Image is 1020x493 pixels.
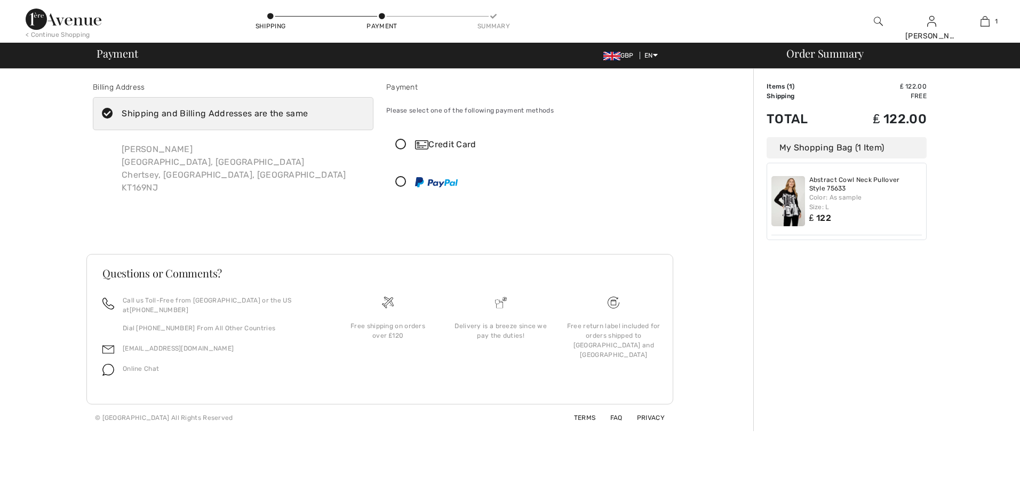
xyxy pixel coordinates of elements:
[767,82,836,91] td: Items ( )
[836,91,927,101] td: Free
[624,414,665,422] a: Privacy
[366,21,398,31] div: Payment
[981,15,990,28] img: My Bag
[836,82,927,91] td: ₤ 122.00
[774,48,1014,59] div: Order Summary
[122,107,308,120] div: Shipping and Billing Addresses are the same
[453,321,549,340] div: Delivery is a breeze since we pay the duties!
[415,177,458,187] img: PayPal
[123,365,159,372] span: Online Chat
[102,364,114,376] img: chat
[95,413,233,423] div: © [GEOGRAPHIC_DATA] All Rights Reserved
[603,52,620,60] img: UK Pound
[927,16,936,26] a: Sign In
[415,140,428,149] img: Credit Card
[597,414,623,422] a: FAQ
[905,30,958,42] div: [PERSON_NAME]
[771,176,805,226] img: Abstract Cowl Neck Pullover Style 75633
[809,193,922,212] div: Color: As sample Size: L
[565,321,662,360] div: Free return label included for orders shipped to [GEOGRAPHIC_DATA] and [GEOGRAPHIC_DATA]
[809,213,831,223] span: ₤ 122
[340,321,436,340] div: Free shipping on orders over ₤120
[93,82,373,93] div: Billing Address
[874,15,883,28] img: search the website
[603,52,638,59] span: GBP
[495,297,507,308] img: Delivery is a breeze since we pay the duties!
[382,297,394,308] img: Free shipping on orders over &#8356;120
[123,323,318,333] p: Dial [PHONE_NUMBER] From All Other Countries
[97,48,138,59] span: Payment
[26,30,90,39] div: < Continue Shopping
[644,52,658,59] span: EN
[415,138,659,151] div: Credit Card
[995,17,998,26] span: 1
[26,9,101,30] img: 1ère Avenue
[130,306,188,314] a: [PHONE_NUMBER]
[767,101,836,137] td: Total
[254,21,286,31] div: Shipping
[809,176,922,193] a: Abstract Cowl Neck Pullover Style 75633
[561,414,596,422] a: Terms
[927,15,936,28] img: My Info
[789,83,792,90] span: 1
[123,345,234,352] a: [EMAIL_ADDRESS][DOMAIN_NAME]
[102,268,657,279] h3: Questions or Comments?
[836,101,927,137] td: ₤ 122.00
[123,296,318,315] p: Call us Toll-Free from [GEOGRAPHIC_DATA] or the US at
[102,298,114,309] img: call
[608,297,619,308] img: Free shipping on orders over &#8356;120
[386,97,667,124] div: Please select one of the following payment methods
[767,137,927,158] div: My Shopping Bag (1 Item)
[477,21,509,31] div: Summary
[767,91,836,101] td: Shipping
[113,134,355,203] div: [PERSON_NAME] [GEOGRAPHIC_DATA], [GEOGRAPHIC_DATA] Chertsey, [GEOGRAPHIC_DATA], [GEOGRAPHIC_DATA]...
[959,15,1011,28] a: 1
[102,344,114,355] img: email
[386,82,667,93] div: Payment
